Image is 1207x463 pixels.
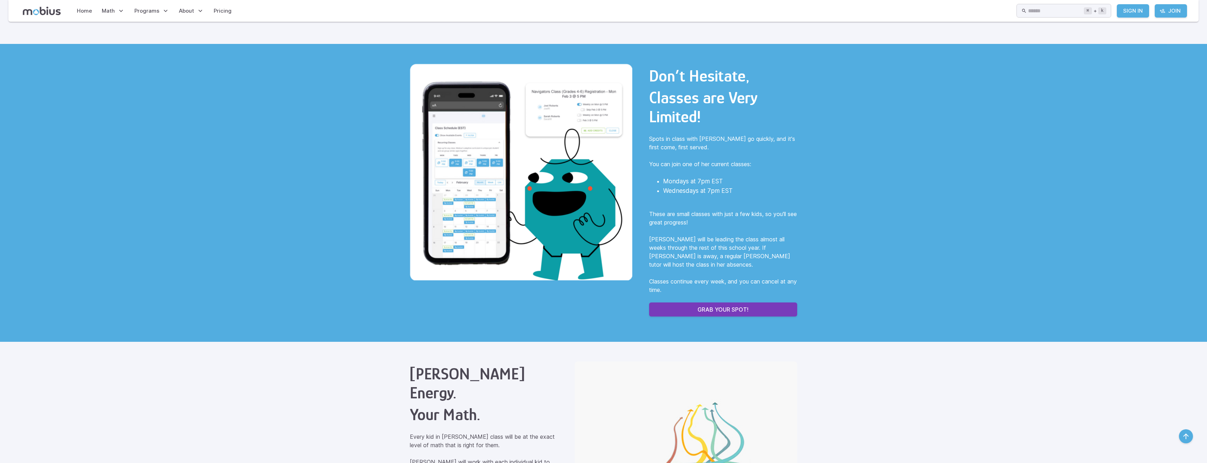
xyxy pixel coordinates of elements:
h2: Don’t Hesitate, [649,66,797,85]
p: Every kid in [PERSON_NAME] class will be at the exact level of math that is right for them. [410,432,558,449]
li: Wednesdays at 7pm EST [663,186,797,196]
a: Join [1155,4,1187,18]
span: Programs [134,7,159,15]
p: Grab Your Spot! [698,305,748,314]
p: Spots in class with [PERSON_NAME] go quickly, and it's first come, first served. [649,135,797,151]
span: About [179,7,194,15]
a: Pricing [212,3,234,19]
a: Sign In [1117,4,1149,18]
h2: [PERSON_NAME] Energy. [410,364,558,402]
li: Mondays at 7pm EST [663,177,797,186]
h2: Your Math. [410,405,558,424]
a: Grab Your Spot! [649,302,797,317]
p: [PERSON_NAME] will be leading the class almost all weeks through the rest of this school year. If... [649,235,797,269]
p: You can join one of her current classes: [649,160,797,168]
kbd: k [1098,7,1106,14]
div: + [1084,7,1106,15]
kbd: ⌘ [1084,7,1092,14]
a: Home [75,3,94,19]
p: Classes continue every week, and you can cancel at any time. [649,277,797,294]
span: Math [102,7,115,15]
img: flexible-scheduling-navigators.png [410,64,632,280]
p: These are small classes with just a few kids, so you'll see great progress! [649,210,797,227]
h2: Classes are Very Limited! [649,88,797,126]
